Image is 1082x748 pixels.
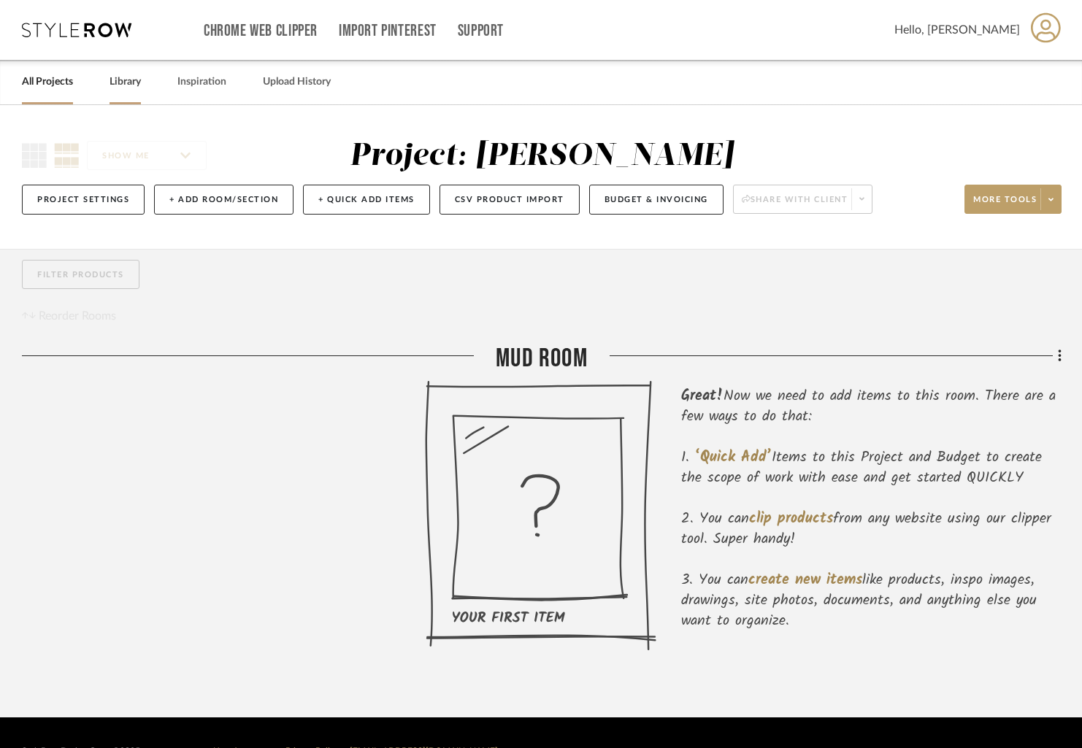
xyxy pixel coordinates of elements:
[204,25,318,37] a: Chrome Web Clipper
[748,568,862,592] span: create new items
[303,185,430,215] button: + Quick Add Items
[263,72,331,92] a: Upload History
[681,386,1062,427] div: Now we need to add items to this room. There are a few ways to do that:
[681,570,1062,631] li: You can like products, inspo images, drawings, site photos, documents, and anything else you want...
[440,185,580,215] button: CSV Product Import
[964,185,1062,214] button: More tools
[681,446,1042,490] span: Items to this Project and Budget to create the scope of work with ease and get started QUICKLY
[681,385,724,408] span: Great!
[589,185,724,215] button: Budget & Invoicing
[22,72,73,92] a: All Projects
[39,307,116,325] span: Reorder Rooms
[733,185,873,214] button: Share with client
[458,25,504,37] a: Support
[749,507,833,531] span: clip products
[695,446,772,469] span: ‘Quick Add’
[22,260,139,290] button: Filter Products
[350,141,734,171] div: Project: [PERSON_NAME]
[177,72,226,92] a: Inspiration
[339,25,437,37] a: Import Pinterest
[681,509,1062,550] li: You can from any website using our clipper tool. Super handy!
[742,194,848,216] span: Share with client
[894,21,1020,39] span: Hello, [PERSON_NAME]
[110,72,141,92] a: Library
[22,185,145,215] button: Project Settings
[154,185,293,215] button: + Add Room/Section
[22,307,116,325] button: Reorder Rooms
[973,194,1037,216] span: More tools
